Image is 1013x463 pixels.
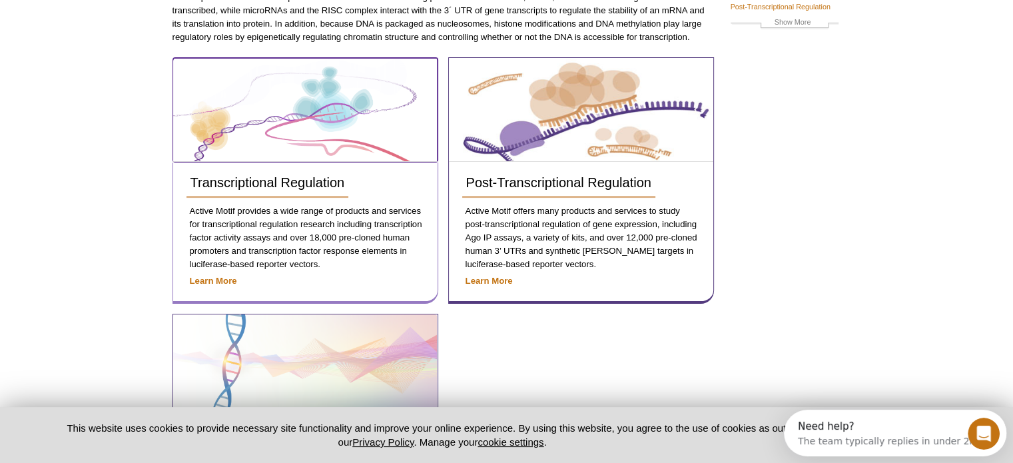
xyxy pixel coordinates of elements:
[173,314,437,417] img: Transcription Factor Assays (TransAM)
[186,205,424,271] p: Active Motif provides a wide range of products and services for transcriptional regulation resear...
[462,205,700,271] p: Active Motif offers many products and services to study post-transcriptional regulation of gene e...
[466,274,700,288] a: Learn More
[173,58,438,162] a: Transcriptional Regulation
[44,421,841,449] p: This website uses cookies to provide necessary site functionality and improve your online experie...
[173,59,437,161] img: Transcriptional Regulation
[449,59,713,161] img: Post-Transcriptional Regulation
[466,276,513,286] strong: Learn More
[186,169,349,198] a: Transcriptional Regulation
[478,436,543,448] button: cookie settings
[466,175,651,190] span: Post-Transcriptional Regulation
[784,410,1006,456] iframe: Intercom live chat discovery launcher
[190,274,424,288] a: Learn More
[14,11,194,22] div: Need help?
[352,436,414,448] a: Privacy Policy
[449,58,713,162] a: Post-Transcriptional Regulation
[731,1,831,13] a: Post-Transcriptional Regulation
[173,314,438,418] a: Transcription Factor Assays (TransAM)
[190,276,237,286] strong: Learn More
[968,418,1000,450] iframe: Intercom live chat
[731,16,839,31] a: Show More
[462,169,655,198] a: Post-Transcriptional Regulation
[14,22,194,36] div: The team typically replies in under 2m
[5,5,234,42] div: Open Intercom Messenger
[190,175,345,190] span: Transcriptional Regulation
